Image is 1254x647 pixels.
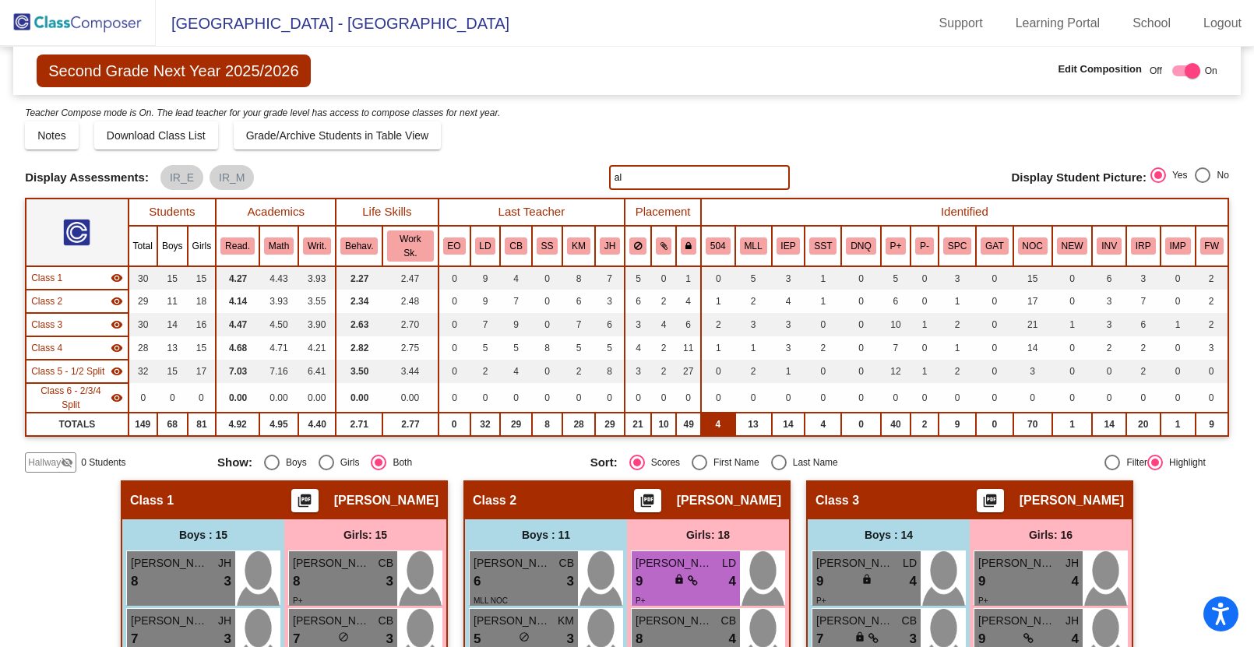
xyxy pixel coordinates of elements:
[976,266,1013,290] td: 0
[676,383,701,413] td: 0
[1126,266,1161,290] td: 3
[298,383,336,413] td: 0.00
[1196,313,1228,336] td: 2
[805,290,841,313] td: 1
[562,266,595,290] td: 8
[927,11,995,36] a: Support
[1191,11,1254,36] a: Logout
[303,237,331,255] button: Writ.
[26,360,128,383] td: Jennifer Heh - NEW 1-2 COMBO Teacher
[841,226,880,266] th: Tested but (Did Not Qualify)
[340,237,378,255] button: Behav.
[939,266,976,290] td: 3
[470,226,501,266] th: Lisa DeAvila
[470,266,501,290] td: 9
[567,237,590,255] button: KM
[298,336,336,360] td: 4.21
[26,290,128,313] td: Susan Reilly - No Class Name
[129,226,157,266] th: Total
[562,383,595,413] td: 0
[676,226,701,266] th: Keep with teacher
[382,313,438,336] td: 2.70
[295,493,314,515] mat-icon: picture_as_pdf
[1161,266,1196,290] td: 0
[216,336,259,360] td: 4.68
[216,313,259,336] td: 4.47
[676,290,701,313] td: 4
[31,318,62,332] span: Class 3
[651,383,677,413] td: 0
[772,313,805,336] td: 3
[1165,237,1191,255] button: IMP
[1003,11,1113,36] a: Learning Portal
[595,383,625,413] td: 0
[532,336,563,360] td: 8
[475,237,496,255] button: LD
[562,360,595,383] td: 2
[1131,237,1156,255] button: IRP
[532,226,563,266] th: Shannon Shanton
[1092,226,1126,266] th: Intervention
[1013,336,1052,360] td: 14
[1052,336,1093,360] td: 0
[651,266,677,290] td: 0
[651,226,677,266] th: Keep with students
[470,290,501,313] td: 9
[532,266,563,290] td: 0
[772,360,805,383] td: 1
[595,336,625,360] td: 5
[298,266,336,290] td: 3.93
[111,342,123,354] mat-icon: visibility
[259,336,298,360] td: 4.71
[1013,313,1052,336] td: 21
[31,364,104,378] span: Class 5 - 1/2 Split
[609,165,790,190] input: Search...
[562,226,595,266] th: Kristine Miller
[298,313,336,336] td: 3.90
[915,237,934,255] button: P-
[111,318,123,331] mat-icon: visibility
[1150,64,1162,78] span: Off
[805,313,841,336] td: 0
[500,383,531,413] td: 0
[841,360,880,383] td: 0
[188,336,217,360] td: 15
[595,313,625,336] td: 6
[981,237,1008,255] button: GAT
[216,199,336,226] th: Academics
[505,237,527,255] button: CB
[638,493,657,515] mat-icon: picture_as_pdf
[382,266,438,290] td: 2.47
[470,313,501,336] td: 7
[701,290,735,313] td: 1
[701,336,735,360] td: 1
[676,336,701,360] td: 11
[1052,360,1093,383] td: 0
[157,360,188,383] td: 15
[625,266,651,290] td: 5
[735,313,772,336] td: 3
[470,336,501,360] td: 5
[911,266,939,290] td: 0
[129,290,157,313] td: 29
[735,290,772,313] td: 2
[939,290,976,313] td: 1
[1196,266,1228,290] td: 2
[216,266,259,290] td: 4.27
[777,237,801,255] button: IEP
[841,290,880,313] td: 0
[976,290,1013,313] td: 0
[259,313,298,336] td: 4.50
[439,313,470,336] td: 0
[701,360,735,383] td: 0
[111,365,123,378] mat-icon: visibility
[439,266,470,290] td: 0
[259,360,298,383] td: 7.16
[25,121,79,149] button: Notes
[336,383,382,413] td: 0.00
[1058,62,1142,77] span: Edit Composition
[976,336,1013,360] td: 0
[735,360,772,383] td: 2
[537,237,558,255] button: SS
[939,226,976,266] th: Speech and Language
